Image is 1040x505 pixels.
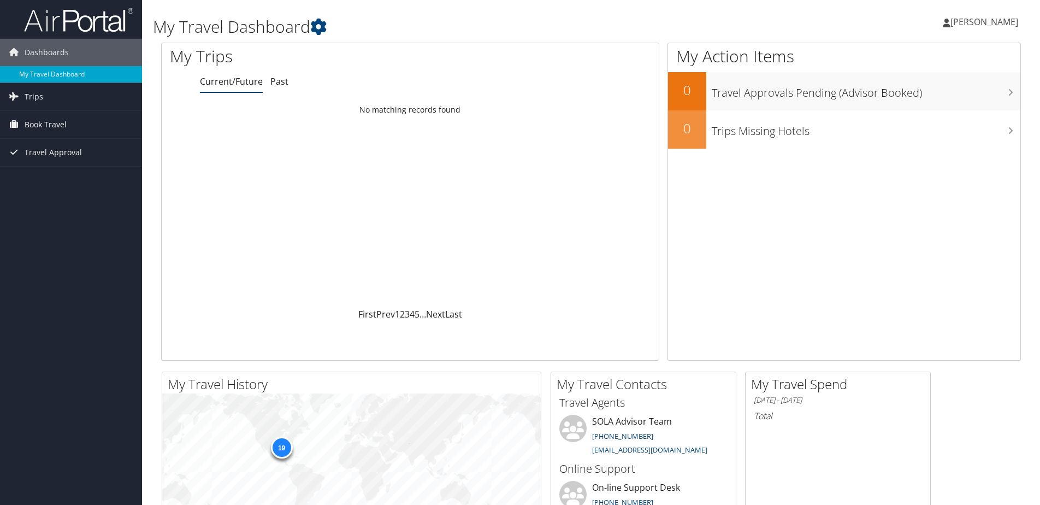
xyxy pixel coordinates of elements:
a: 4 [410,308,415,320]
span: … [419,308,426,320]
a: 5 [415,308,419,320]
h2: 0 [668,81,706,99]
a: 3 [405,308,410,320]
a: 2 [400,308,405,320]
span: Trips [25,83,43,110]
h3: Trips Missing Hotels [712,118,1020,139]
h2: My Travel History [168,375,541,394]
h6: Total [754,410,922,422]
a: 0Trips Missing Hotels [668,110,1020,149]
h1: My Travel Dashboard [153,15,737,38]
h2: My Travel Contacts [557,375,736,394]
a: Last [445,308,462,320]
h1: My Action Items [668,45,1020,68]
h3: Travel Agents [559,395,728,410]
a: Next [426,308,445,320]
h6: [DATE] - [DATE] [754,395,922,406]
span: Travel Approval [25,139,82,166]
a: [PERSON_NAME] [943,5,1029,38]
h3: Online Support [559,461,728,477]
a: Current/Future [200,75,263,87]
a: Past [270,75,288,87]
a: [PHONE_NUMBER] [592,431,653,441]
h3: Travel Approvals Pending (Advisor Booked) [712,80,1020,101]
span: [PERSON_NAME] [950,16,1018,28]
span: Dashboards [25,39,69,66]
a: 1 [395,308,400,320]
td: No matching records found [162,100,659,120]
a: 0Travel Approvals Pending (Advisor Booked) [668,72,1020,110]
a: [EMAIL_ADDRESS][DOMAIN_NAME] [592,445,707,455]
img: airportal-logo.png [24,7,133,33]
li: SOLA Advisor Team [554,415,733,460]
div: 19 [270,437,292,459]
span: Book Travel [25,111,67,138]
h2: 0 [668,119,706,138]
h2: My Travel Spend [751,375,930,394]
a: Prev [376,308,395,320]
h1: My Trips [170,45,444,68]
a: First [358,308,376,320]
